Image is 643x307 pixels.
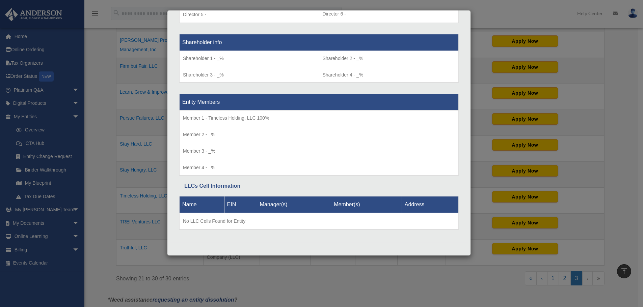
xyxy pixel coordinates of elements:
p: Member 1 - Timeless Holding, LLC 100% [183,114,455,122]
p: Member 2 - _% [183,130,455,139]
th: Manager(s) [257,196,331,213]
p: Member 3 - _% [183,147,455,155]
p: Shareholder 4 - _% [323,71,455,79]
p: Member 4 - _% [183,163,455,172]
th: EIN [224,196,257,213]
div: LLCs Cell Information [184,181,454,191]
th: Shareholder info [180,34,459,51]
th: Entity Members [180,94,459,111]
p: Shareholder 1 - _% [183,54,316,63]
p: Director 6 - [323,10,455,18]
th: Member(s) [331,196,402,213]
p: Shareholder 3 - _% [183,71,316,79]
th: Name [180,196,224,213]
p: Shareholder 2 - _% [323,54,455,63]
td: No LLC Cells Found for Entity [180,213,459,229]
th: Address [402,196,458,213]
